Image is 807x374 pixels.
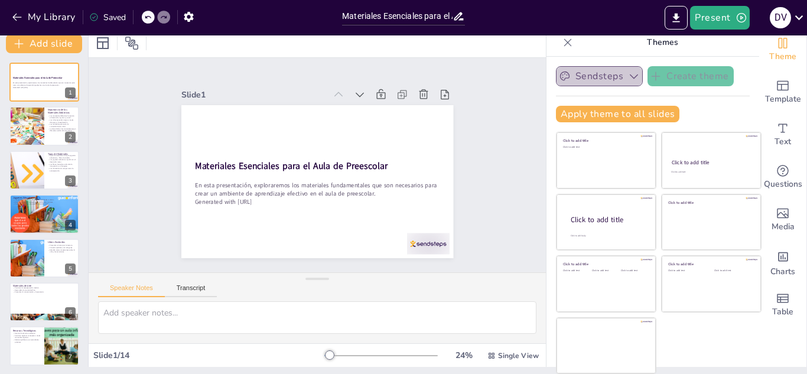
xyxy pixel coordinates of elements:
div: Slide 1 [189,75,334,101]
button: Apply theme to all slides [556,106,679,122]
p: Importancia de los Materiales Didácticos [48,108,76,114]
input: Insert title [342,8,453,25]
div: 7 [9,326,79,365]
strong: Materiales Esenciales para el Aula de Preescolar [13,77,63,80]
p: En esta presentación, exploraremos los materiales fundamentales que son necesarios para crear un ... [13,82,76,86]
div: 1 [65,87,76,98]
div: Click to add title [668,262,753,266]
p: Los juguetes educativos ayudan en el desarrollo motor. [48,158,76,162]
p: Los juguetes educativos desarrollan habilidades motoras. [13,199,76,201]
span: Text [775,135,791,148]
span: Single View [498,351,539,360]
div: Click to add title [672,159,750,166]
p: Materiales de Arte [13,284,76,288]
div: 4 [65,220,76,230]
div: Add images, graphics, shapes or video [759,199,806,241]
div: D V [770,7,791,28]
span: Template [765,93,801,106]
p: Desarrollan la motricidad fina. [13,289,76,291]
div: Click to add text [563,146,647,149]
p: La diversidad en los materiales apoya diferentes estilos de aprendizaje. [48,127,76,131]
div: Change the overall theme [759,28,806,71]
p: Juguetes Educativos [13,196,76,200]
p: Recursos Tecnológicos [13,329,41,333]
p: Fomentan el amor por la lectura. [48,244,76,246]
p: Fomentan el trabajo en equipo y la socialización. [13,203,76,206]
div: 2 [9,106,79,145]
button: D V [770,6,791,30]
p: Los libros ilustrados estimulan la imaginación y el lenguaje. [48,163,76,167]
p: Deben equilibrarse con actividades prácticas. [13,339,41,343]
div: 5 [65,264,76,274]
span: Position [125,36,139,50]
div: Add text boxes [759,113,806,156]
div: Click to add text [668,269,705,272]
div: Click to add title [571,215,646,225]
div: Click to add text [592,269,619,272]
p: Libros Ilustrados [48,240,76,243]
div: Slide 1 / 14 [93,350,324,361]
span: Theme [769,50,796,63]
button: Speaker Notes [98,284,165,297]
div: 2 [65,132,76,142]
div: 6 [65,307,76,318]
button: My Library [9,8,80,27]
p: Permiten la autoexpresión creativa. [13,287,76,289]
div: Add a table [759,284,806,326]
div: Click to add title [668,200,753,204]
button: Transcript [165,284,217,297]
button: Create theme [647,66,734,86]
p: Generated with [URL] [191,185,436,219]
strong: Materiales Esenciales para el Aula de Preescolar [195,147,388,180]
div: 5 [9,239,79,278]
p: Enseñan conceptos importantes como formas y colores. [13,201,76,203]
button: Present [690,6,749,30]
div: Click to add text [714,269,751,272]
span: Charts [770,265,795,278]
span: Media [772,220,795,233]
div: 1 [9,63,79,102]
div: 3 [9,151,79,190]
p: Abordan temas importantes sobre la vida y las emociones. [48,248,76,252]
button: Sendsteps [556,66,643,86]
button: Export to PowerPoint [665,6,688,30]
div: Click to add title [563,262,647,266]
p: Hacen el aula más interactiva. [13,333,41,335]
p: Permiten explorar conceptos a través de medios digitales. [13,334,41,339]
div: Get real-time input from your audience [759,156,806,199]
p: Tipos de Materiales [48,152,76,156]
div: Click to add body [571,235,645,238]
div: Click to add title [563,138,647,143]
p: Los materiales estimulan la curiosidad de los niños. [48,123,76,127]
div: 6 [9,282,79,321]
div: Layout [93,34,112,53]
div: Click to add text [563,269,590,272]
p: Fomentan la concentración y la paciencia. [13,291,76,294]
div: Saved [89,12,126,23]
div: Click to add text [621,269,647,272]
button: Add slide [6,34,82,53]
div: Add charts and graphs [759,241,806,284]
p: Los materiales de arte permiten la autoexpresión. [48,167,76,171]
div: 7 [65,352,76,362]
p: Los niños aprenden mejor a través del juego y la exploración. [48,119,76,123]
p: Los materiales didácticos fomentan el desarrollo cognitivo y social. [48,114,76,118]
div: Click to add text [671,171,750,174]
p: Tipos de materiales incluyen juguetes educativos y libros ilustrados. [48,154,76,158]
div: 4 [9,194,79,233]
p: Generated with [URL] [13,86,76,89]
div: 24 % [450,350,478,361]
div: 3 [65,175,76,186]
span: Table [772,305,793,318]
p: En esta presentación, exploraremos los materiales fundamentales que son necesarios para crear un ... [192,168,437,210]
p: Conectan palabras con imágenes. [48,246,76,249]
p: Themes [577,28,747,57]
span: Questions [764,178,802,191]
div: Add ready made slides [759,71,806,113]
